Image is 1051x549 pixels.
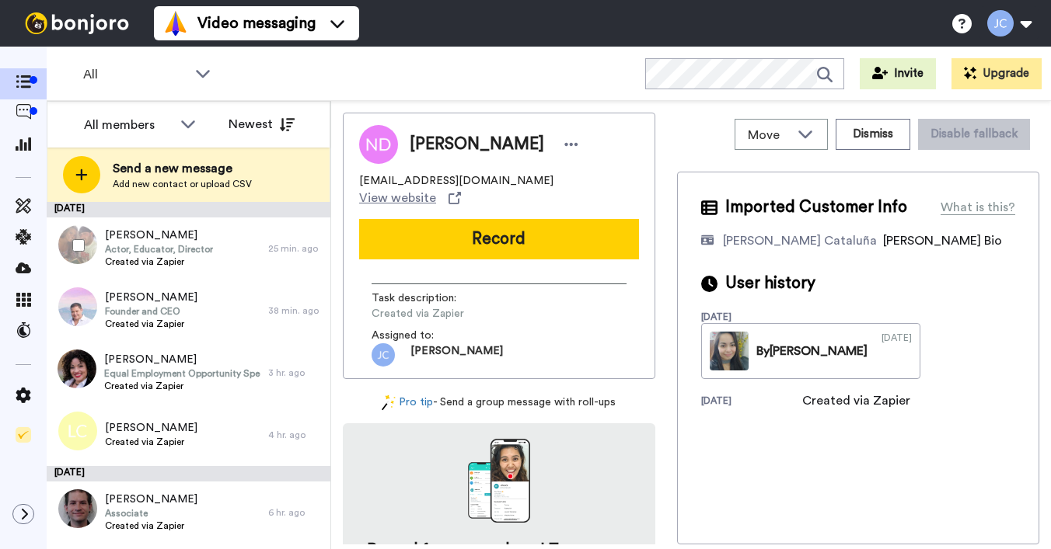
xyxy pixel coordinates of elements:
div: 25 min. ago [268,242,323,255]
a: By[PERSON_NAME][DATE] [701,323,920,379]
span: [PERSON_NAME] [410,133,544,156]
div: [DATE] [47,202,330,217]
span: [PERSON_NAME] [105,492,197,507]
img: lc.png [58,412,97,450]
div: 38 min. ago [268,304,323,317]
img: jc.png [372,343,395,367]
span: Equal Employment Opportunity Specialist [104,367,260,380]
span: Assigned to: [372,328,480,343]
img: vm-color.svg [163,11,188,36]
img: bef71b50-c131-4565-ac11-1aa106861178-thumb.jpg [710,332,749,370]
span: Video messaging [197,12,316,34]
a: View website [359,189,461,207]
img: magic-wand.svg [382,394,396,411]
span: View website [359,189,436,207]
img: Image of Natalie Denning [359,125,398,164]
span: All [83,65,187,84]
span: [PERSON_NAME] [410,343,503,367]
span: Created via Zapier [105,519,197,532]
button: Upgrade [951,58,1042,89]
div: [DATE] [47,466,330,481]
img: b964701b-81eb-4dfd-8361-b342f5860013.jpg [58,489,97,528]
div: 4 hr. ago [268,429,323,441]
span: User history [725,272,815,295]
div: [PERSON_NAME] Cataluña [723,231,877,250]
img: 650f7dfd-fe92-44d3-aa82-e4584eb6ff0e.jpg [58,287,97,326]
span: Move [748,126,790,144]
div: All members [84,116,173,134]
div: [DATE] [882,332,912,370]
span: [PERSON_NAME] Bio [883,235,1002,247]
div: [DATE] [701,311,802,323]
div: [DATE] [701,394,802,410]
span: [PERSON_NAME] [104,352,260,367]
span: [PERSON_NAME] [105,420,197,436]
span: Associate [105,507,197,519]
div: - Send a group message with roll-ups [343,394,655,411]
span: Imported Customer Info [725,196,907,219]
span: Add new contact or upload CSV [113,178,252,190]
button: Dismiss [836,119,910,150]
div: What is this? [941,198,1015,217]
button: Invite [860,58,936,89]
button: Disable fallback [918,119,1030,150]
span: Founder and CEO [105,305,197,318]
img: bj-logo-header-white.svg [19,12,135,34]
span: Task description : [372,290,480,306]
span: Actor, Educator, Director [105,243,213,255]
button: Record [359,219,639,259]
div: Created via Zapier [802,391,910,410]
span: [PERSON_NAME] [105,228,213,243]
span: [EMAIL_ADDRESS][DOMAIN_NAME] [359,173,553,189]
button: Newest [217,109,306,140]
a: Pro tip [382,394,433,411]
img: download [468,439,530,523]
span: Created via Zapier [105,436,197,448]
span: Created via Zapier [105,318,197,330]
span: Created via Zapier [105,255,213,268]
span: [PERSON_NAME] [105,290,197,305]
img: df490148-4838-4f1b-be70-ef07ccf96838.jpg [58,349,96,388]
div: By [PERSON_NAME] [756,342,868,360]
div: 6 hr. ago [268,506,323,519]
img: Checklist.svg [16,427,31,443]
span: Created via Zapier [104,380,260,392]
div: 3 hr. ago [268,367,323,379]
span: Created via Zapier [372,306,519,321]
span: Send a new message [113,159,252,178]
